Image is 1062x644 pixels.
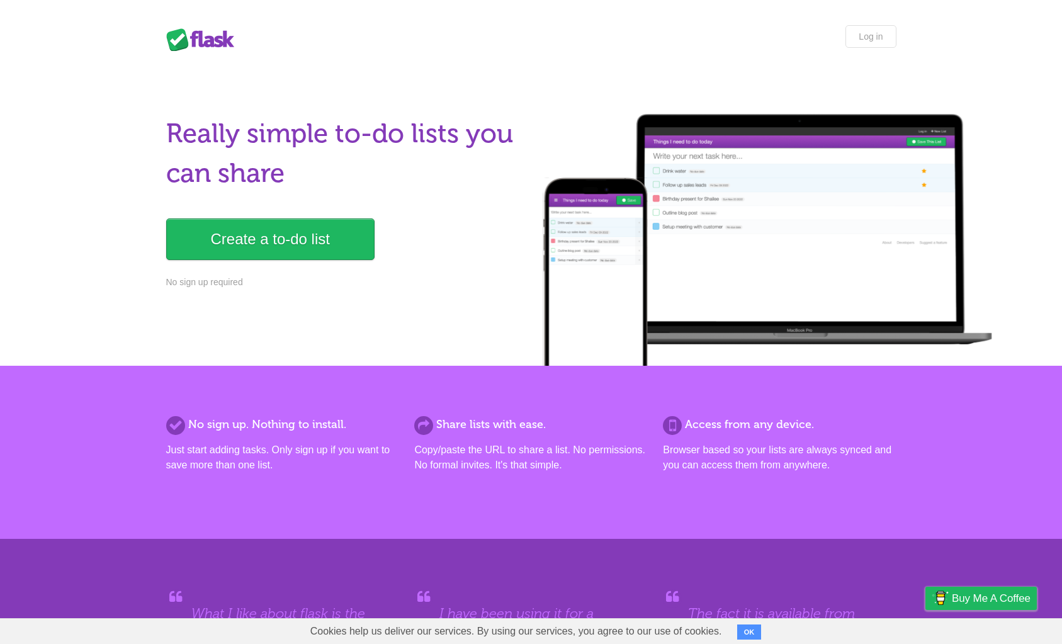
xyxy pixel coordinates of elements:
a: Create a to-do list [166,218,375,260]
h1: Really simple to-do lists you can share [166,114,524,193]
p: Just start adding tasks. Only sign up if you want to save more than one list. [166,443,399,473]
span: Cookies help us deliver our services. By using our services, you agree to our use of cookies. [298,619,735,644]
p: No sign up required [166,276,524,289]
a: Log in [845,25,896,48]
button: OK [737,624,762,640]
a: Buy me a coffee [925,587,1037,610]
span: Buy me a coffee [952,587,1031,609]
h2: No sign up. Nothing to install. [166,416,399,433]
img: Buy me a coffee [932,587,949,609]
h2: Access from any device. [663,416,896,433]
p: Copy/paste the URL to share a list. No permissions. No formal invites. It's that simple. [414,443,647,473]
div: Flask Lists [166,28,242,51]
h2: Share lists with ease. [414,416,647,433]
p: Browser based so your lists are always synced and you can access them from anywhere. [663,443,896,473]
